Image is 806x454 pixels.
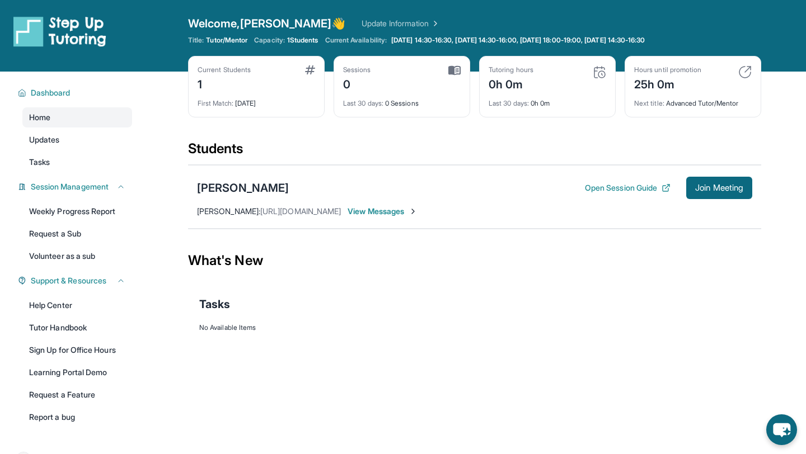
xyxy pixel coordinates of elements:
[348,206,418,217] span: View Messages
[489,65,533,74] div: Tutoring hours
[343,92,461,108] div: 0 Sessions
[188,36,204,45] span: Title:
[198,99,233,107] span: First Match :
[343,65,371,74] div: Sessions
[26,87,125,98] button: Dashboard
[188,16,346,31] span: Welcome, [PERSON_NAME] 👋
[634,99,664,107] span: Next title :
[634,92,752,108] div: Advanced Tutor/Mentor
[29,112,50,123] span: Home
[686,177,752,199] button: Join Meeting
[389,36,647,45] a: [DATE] 14:30-16:30, [DATE] 14:30-16:00, [DATE] 18:00-19:00, [DATE] 14:30-16:30
[29,157,50,168] span: Tasks
[391,36,645,45] span: [DATE] 14:30-16:30, [DATE] 14:30-16:00, [DATE] 18:00-19:00, [DATE] 14:30-16:30
[695,185,743,191] span: Join Meeting
[31,275,106,286] span: Support & Resources
[634,65,701,74] div: Hours until promotion
[197,180,289,196] div: [PERSON_NAME]
[198,74,251,92] div: 1
[22,340,132,360] a: Sign Up for Office Hours
[188,236,761,285] div: What's New
[22,152,132,172] a: Tasks
[409,207,418,216] img: Chevron-Right
[198,65,251,74] div: Current Students
[22,362,132,382] a: Learning Portal Demo
[22,201,132,221] a: Weekly Progress Report
[197,206,260,216] span: [PERSON_NAME] :
[22,407,132,427] a: Report a bug
[22,246,132,266] a: Volunteer as a sub
[254,36,285,45] span: Capacity:
[199,323,750,332] div: No Available Items
[29,134,60,145] span: Updates
[260,206,341,216] span: [URL][DOMAIN_NAME]
[738,65,752,79] img: card
[199,296,230,312] span: Tasks
[343,99,383,107] span: Last 30 days :
[489,92,606,108] div: 0h 0m
[206,36,247,45] span: Tutor/Mentor
[188,140,761,164] div: Students
[22,295,132,315] a: Help Center
[13,16,106,47] img: logo
[22,385,132,405] a: Request a Feature
[489,99,529,107] span: Last 30 days :
[22,224,132,244] a: Request a Sub
[198,92,315,108] div: [DATE]
[766,414,797,445] button: chat-button
[343,74,371,92] div: 0
[31,181,109,192] span: Session Management
[22,318,132,338] a: Tutor Handbook
[585,182,671,193] button: Open Session Guide
[26,181,125,192] button: Session Management
[26,275,125,286] button: Support & Resources
[429,18,440,29] img: Chevron Right
[287,36,318,45] span: 1 Students
[325,36,387,45] span: Current Availability:
[31,87,71,98] span: Dashboard
[305,65,315,74] img: card
[22,130,132,150] a: Updates
[634,74,701,92] div: 25h 0m
[362,18,440,29] a: Update Information
[22,107,132,127] a: Home
[448,65,461,75] img: card
[593,65,606,79] img: card
[489,74,533,92] div: 0h 0m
